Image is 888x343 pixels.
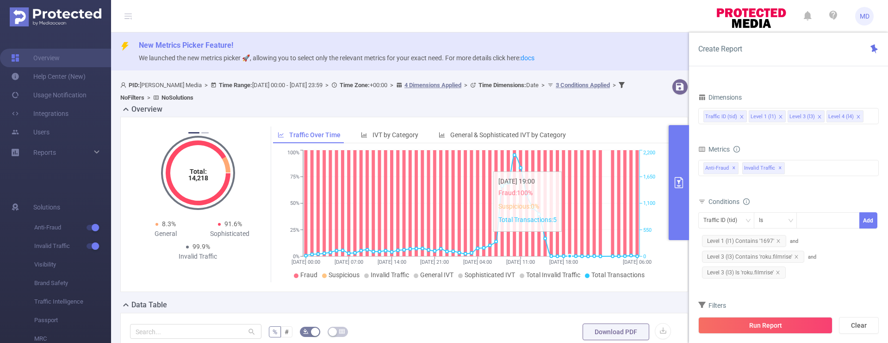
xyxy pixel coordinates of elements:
[387,82,396,89] span: >
[708,198,750,205] span: Conditions
[188,174,208,182] tspan: 14,218
[643,227,652,233] tspan: 550
[34,292,111,311] span: Traffic Intelligence
[293,254,299,260] tspan: 0%
[340,82,370,89] b: Time Zone:
[643,150,655,156] tspan: 2,200
[464,259,492,265] tspan: [DATE] 04:00
[789,111,815,123] div: Level 3 (l3)
[11,104,68,123] a: Integrations
[129,82,140,89] b: PID:
[144,94,153,101] span: >
[703,110,747,122] li: Traffic ID (tid)
[478,82,539,89] span: Date
[11,86,87,104] a: Usage Notification
[120,94,144,101] b: No Filters
[120,42,130,51] i: icon: thunderbolt
[189,168,206,175] tspan: Total:
[859,212,877,229] button: Add
[856,114,861,120] i: icon: close
[788,110,825,122] li: Level 3 (l3)
[439,132,445,138] i: icon: bar-chart
[131,104,162,115] h2: Overview
[290,227,299,233] tspan: 25%
[643,201,655,207] tspan: 1,100
[202,82,211,89] span: >
[698,94,742,101] span: Dimensions
[703,213,744,228] div: Traffic ID (tid)
[198,229,262,239] div: Sophisticated
[161,94,193,101] b: No Solutions
[329,271,360,279] span: Suspicious
[339,329,345,334] i: icon: table
[292,259,320,265] tspan: [DATE] 00:00
[759,213,770,228] div: Is
[323,82,331,89] span: >
[34,237,111,255] span: Invalid Traffic
[749,110,786,122] li: Level 1 (l1)
[860,7,869,25] span: MD
[698,238,808,260] span: and
[166,252,230,261] div: Invalid Traffic
[794,254,799,259] i: icon: close
[193,243,210,250] span: 99.9%
[623,259,652,265] tspan: [DATE] 06:00
[556,82,610,89] u: 3 Conditions Applied
[506,259,535,265] tspan: [DATE] 11:00
[188,132,199,133] button: 1
[751,111,776,123] div: Level 1 (l1)
[34,311,111,330] span: Passport
[120,82,129,88] i: icon: user
[778,114,783,120] i: icon: close
[10,7,101,26] img: Protected Media
[698,254,816,276] span: and
[33,143,56,162] a: Reports
[778,163,782,174] span: ✕
[224,220,242,228] span: 91.6%
[776,270,780,275] i: icon: close
[839,317,879,334] button: Clear
[698,44,742,53] span: Create Report
[11,123,50,141] a: Users
[702,235,786,247] span: Level 1 (l1) Contains '1697'
[219,82,252,89] b: Time Range:
[34,218,111,237] span: Anti-Fraud
[521,54,534,62] a: docs
[11,49,60,67] a: Overview
[33,198,60,216] span: Solutions
[539,82,547,89] span: >
[698,146,730,153] span: Metrics
[11,67,86,86] a: Help Center (New)
[134,229,198,239] div: General
[465,271,515,279] span: Sophisticated IVT
[33,149,56,156] span: Reports
[698,302,726,309] span: Filters
[450,131,566,139] span: General & Sophisticated IVT by Category
[826,110,863,122] li: Level 4 (l4)
[300,271,317,279] span: Fraud
[130,324,261,339] input: Search...
[290,201,299,207] tspan: 50%
[361,132,367,138] i: icon: bar-chart
[828,111,854,123] div: Level 4 (l4)
[742,162,785,174] span: Invalid Traffic
[733,146,740,152] i: icon: info-circle
[745,218,751,224] i: icon: down
[289,131,341,139] span: Traffic Over Time
[335,259,363,265] tspan: [DATE] 07:00
[526,271,580,279] span: Total Invalid Traffic
[732,163,736,174] span: ✕
[788,218,794,224] i: icon: down
[702,267,786,279] span: Level 3 (l3) Is 'roku.filmrise'
[131,299,167,311] h2: Data Table
[610,82,619,89] span: >
[373,131,418,139] span: IVT by Category
[817,114,822,120] i: icon: close
[120,82,627,101] span: [PERSON_NAME] Media [DATE] 00:00 - [DATE] 23:59 +00:00
[378,259,406,265] tspan: [DATE] 14:00
[739,114,744,120] i: icon: close
[303,329,309,334] i: icon: bg-colors
[287,150,299,156] tspan: 100%
[461,82,470,89] span: >
[285,328,289,336] span: #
